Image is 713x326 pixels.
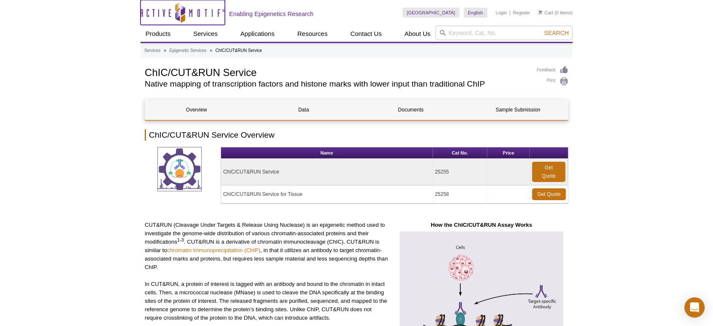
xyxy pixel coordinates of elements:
td: 25258 [433,185,488,204]
th: Cat No. [433,147,488,159]
a: [GEOGRAPHIC_DATA] [402,8,459,18]
li: (0 items) [538,8,573,18]
a: Applications [235,26,280,42]
p: CUT&RUN (Cleavage Under Targets & Release Using Nuclease) is an epigenetic method used to investi... [145,221,388,272]
strong: How the ChIC/CUT&RUN Assay Works [431,222,532,228]
a: Data [252,100,355,120]
a: Services [188,26,223,42]
li: ChIC/CUT&RUN Service [215,48,262,53]
a: Services [144,47,160,54]
a: Epigenetic Services [169,47,206,54]
a: Sample Submission [467,100,569,120]
a: Get Quote [532,162,565,182]
td: ChIC/CUT&RUN Service for Tissue [221,185,433,204]
li: » [164,48,166,53]
h1: ChIC/CUT&RUN Service [145,65,528,78]
a: Documents [359,100,462,120]
a: Cart [538,10,553,16]
img: ChIC/CUT&RUN Service [157,147,202,191]
h2: Native mapping of transcription factors and histone marks with lower input than traditional ChIP [145,80,528,88]
h2: ChIC/CUT&RUN Service Overview [145,129,568,141]
th: Name [221,147,433,159]
li: | [509,8,510,18]
td: 25255 [433,159,488,185]
span: Search [544,30,569,36]
a: Print [537,77,568,86]
button: Search [542,29,571,37]
td: ChIC/CUT&RUN Service [221,159,433,185]
a: Contact Us [345,26,386,42]
a: About Us [400,26,436,42]
a: Register [513,10,530,16]
a: English [464,8,487,18]
img: Your Cart [538,10,542,14]
p: In CUT&RUN, a protein of interest is tagged with an antibody and bound to the chromatin in intact... [145,280,388,322]
h2: Enabling Epigenetics Research [229,10,313,18]
th: Price [487,147,530,159]
sup: 1-3 [177,237,184,242]
div: Open Intercom Messenger [684,297,705,318]
a: Resources [292,26,333,42]
a: Feedback [537,65,568,75]
input: Keyword, Cat. No. [435,26,573,40]
a: Overview [145,100,248,120]
a: Login [496,10,507,16]
a: Get Quote [532,188,566,200]
a: chromatin immunoprecipitation (ChIP) [167,247,260,253]
a: Products [140,26,176,42]
li: » [210,48,212,53]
